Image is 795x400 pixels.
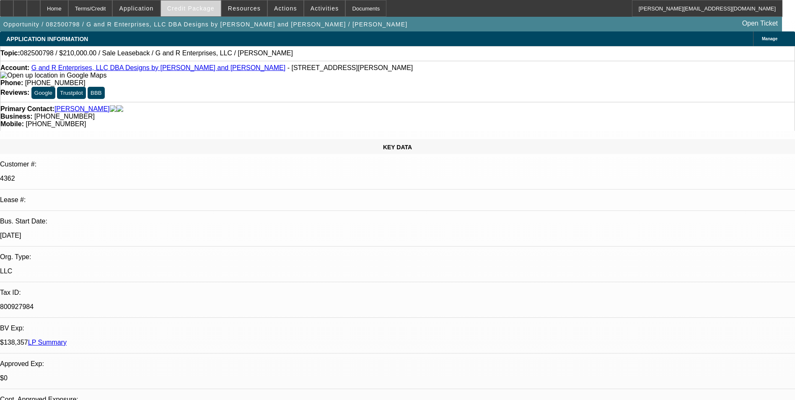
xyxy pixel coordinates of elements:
span: Application [119,5,153,12]
span: Manage [762,36,777,41]
span: Activities [311,5,339,12]
button: Activities [304,0,345,16]
span: - [STREET_ADDRESS][PERSON_NAME] [287,64,413,71]
img: Open up location in Google Maps [0,72,106,79]
button: Actions [268,0,303,16]
strong: Primary Contact: [0,105,54,113]
button: Google [31,87,55,99]
button: Trustpilot [57,87,85,99]
span: Resources [228,5,261,12]
strong: Topic: [0,49,20,57]
strong: Account: [0,64,29,71]
strong: Mobile: [0,120,24,127]
button: Credit Package [161,0,221,16]
span: KEY DATA [383,144,412,151]
span: Actions [274,5,297,12]
span: [PHONE_NUMBER] [26,120,86,127]
button: Resources [222,0,267,16]
strong: Reviews: [0,89,29,96]
a: G and R Enterprises, LLC DBA Designs by [PERSON_NAME] and [PERSON_NAME] [31,64,285,71]
a: View Google Maps [0,72,106,79]
span: APPLICATION INFORMATION [6,36,88,42]
a: LP Summary [28,339,67,346]
strong: Phone: [0,79,23,86]
img: facebook-icon.png [110,105,117,113]
span: Credit Package [167,5,215,12]
img: linkedin-icon.png [117,105,123,113]
a: [PERSON_NAME] [54,105,110,113]
button: Application [113,0,160,16]
strong: Business: [0,113,32,120]
span: [PHONE_NUMBER] [25,79,85,86]
a: Open Ticket [739,16,781,31]
span: 082500798 / $210,000.00 / Sale Leaseback / G and R Enterprises, LLC / [PERSON_NAME] [20,49,293,57]
span: Opportunity / 082500798 / G and R Enterprises, LLC DBA Designs by [PERSON_NAME] and [PERSON_NAME]... [3,21,408,28]
button: BBB [88,87,105,99]
span: [PHONE_NUMBER] [34,113,95,120]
